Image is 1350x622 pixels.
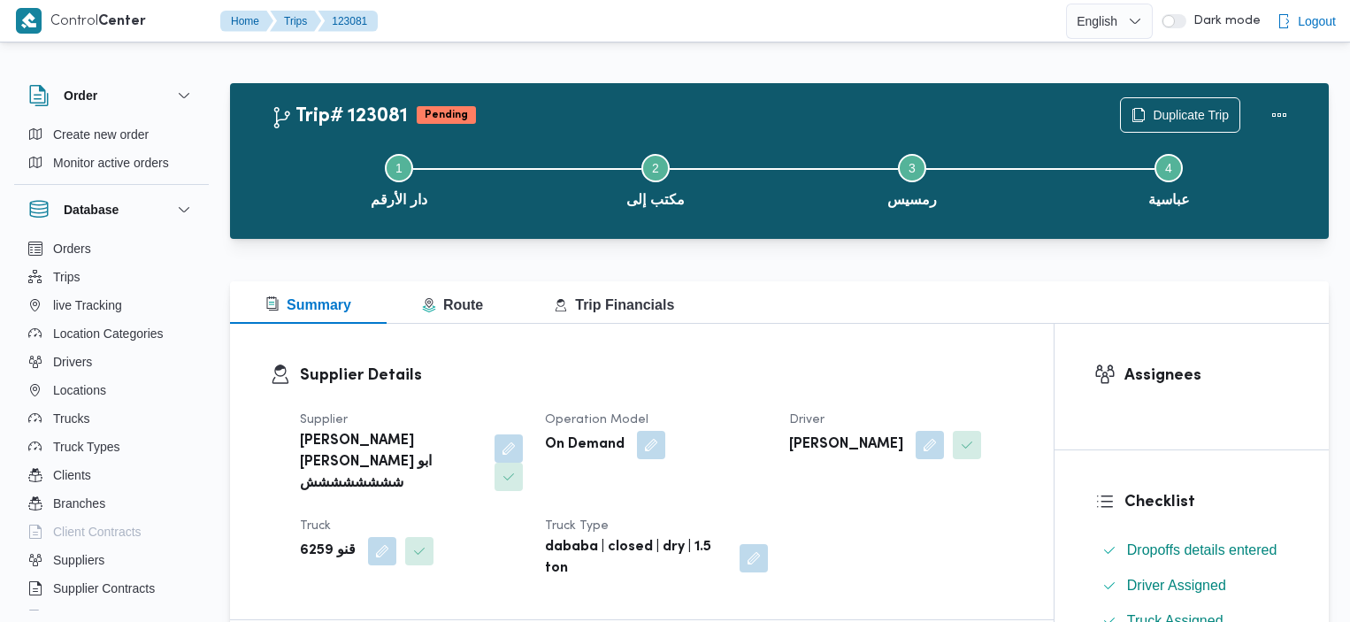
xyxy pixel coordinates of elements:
button: Trips [21,263,202,291]
span: Drivers [53,351,92,372]
span: Summary [265,297,351,312]
span: دار الأرقم [371,189,426,211]
span: Dropoffs details entered [1127,542,1277,557]
button: Clients [21,461,202,489]
button: Dropoffs details entered [1095,536,1289,564]
div: Order [14,120,209,184]
b: dababa | closed | dry | 1.5 ton [545,537,728,580]
button: Branches [21,489,202,518]
button: Drivers [21,348,202,376]
span: Client Contracts [53,521,142,542]
img: X8yXhbKr1z7QwAAAABJRU5ErkJggg== [16,8,42,34]
button: عباسية [1040,133,1297,225]
h3: Database [64,199,119,220]
div: Database [14,234,209,618]
iframe: chat widget [18,551,74,604]
span: Dropoffs details entered [1127,540,1277,561]
span: عباسية [1148,189,1190,211]
b: Center [98,15,146,28]
button: Database [28,199,195,220]
span: Driver Assigned [1127,575,1226,596]
button: Orders [21,234,202,263]
button: مكتب إلى [527,133,784,225]
button: Driver Assigned [1095,572,1289,600]
span: Locations [53,380,106,401]
button: Truck Types [21,433,202,461]
span: Location Categories [53,323,164,344]
span: رمسيس [887,189,937,211]
span: Monitor active orders [53,152,169,173]
span: Trip Financials [554,297,674,312]
button: Trips [270,11,321,32]
button: Trucks [21,404,202,433]
h3: Order [64,85,97,106]
b: [PERSON_NAME] [PERSON_NAME] ابو شششششششش [300,431,482,495]
span: 3 [909,161,916,175]
button: Duplicate Trip [1120,97,1240,133]
span: Suppliers [53,549,104,571]
span: Pending [417,106,476,124]
button: Home [220,11,273,32]
span: Trucks [53,408,89,429]
b: قنو 6259 [300,541,356,562]
span: Dark mode [1186,14,1261,28]
span: Create new order [53,124,149,145]
span: مكتب إلى [626,189,684,211]
button: Order [28,85,195,106]
span: Supplier Contracts [53,578,155,599]
span: Trips [53,266,81,288]
span: 4 [1165,161,1172,175]
button: 123081 [318,11,378,32]
span: Driver Assigned [1127,578,1226,593]
span: Logout [1298,11,1336,32]
span: Truck Types [53,436,119,457]
span: Clients [53,465,91,486]
button: Logout [1269,4,1343,39]
span: Route [422,297,483,312]
button: Monitor active orders [21,149,202,177]
span: Truck [300,520,331,532]
button: Create new order [21,120,202,149]
span: Driver [789,414,825,426]
button: live Tracking [21,291,202,319]
button: Locations [21,376,202,404]
span: 1 [395,161,403,175]
span: live Tracking [53,295,122,316]
h2: Trip# 123081 [271,105,408,128]
button: رمسيس [784,133,1040,225]
button: Suppliers [21,546,202,574]
b: [PERSON_NAME] [789,434,903,456]
span: Operation Model [545,414,648,426]
span: Branches [53,493,105,514]
span: Truck Type [545,520,609,532]
b: Pending [425,110,468,120]
button: Client Contracts [21,518,202,546]
b: On Demand [545,434,625,456]
span: Duplicate Trip [1153,104,1229,126]
span: 2 [652,161,659,175]
span: Supplier [300,414,348,426]
span: Orders [53,238,91,259]
button: Supplier Contracts [21,574,202,603]
button: Location Categories [21,319,202,348]
h3: Supplier Details [300,364,1014,388]
h3: Checklist [1124,490,1289,514]
button: Actions [1262,97,1297,133]
button: دار الأرقم [271,133,527,225]
h3: Assignees [1124,364,1289,388]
